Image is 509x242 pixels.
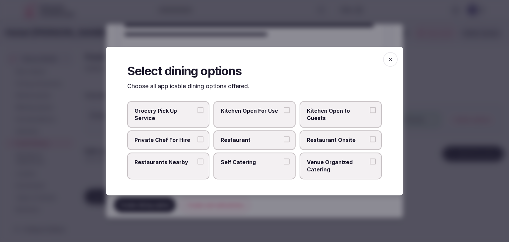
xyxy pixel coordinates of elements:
[221,158,282,166] span: Self Catering
[284,137,290,143] button: Restaurant
[284,158,290,164] button: Self Catering
[198,107,203,113] button: Grocery Pick Up Service
[198,137,203,143] button: Private Chef For Hire
[307,107,368,122] span: Kitchen Open to Guests
[198,158,203,164] button: Restaurants Nearby
[370,107,376,113] button: Kitchen Open to Guests
[370,137,376,143] button: Restaurant Onsite
[135,107,196,122] span: Grocery Pick Up Service
[307,158,368,173] span: Venue Organized Catering
[127,63,382,79] h2: Select dining options
[135,137,196,144] span: Private Chef For Hire
[135,158,196,166] span: Restaurants Nearby
[221,137,282,144] span: Restaurant
[284,107,290,113] button: Kitchen Open For Use
[307,137,368,144] span: Restaurant Onsite
[127,82,382,91] p: Choose all applicable dining options offered.
[221,107,282,114] span: Kitchen Open For Use
[370,158,376,164] button: Venue Organized Catering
